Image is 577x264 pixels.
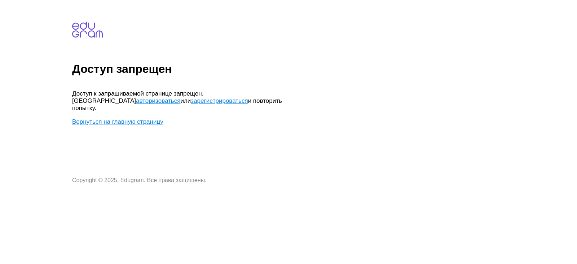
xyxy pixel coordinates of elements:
[72,118,163,125] a: Вернуться на главную страницу
[136,97,180,104] a: авторизоваться
[72,62,574,76] h1: Доступ запрещен
[72,177,288,184] p: Copyright © 2025, Edugram. Все права защищены.
[72,90,288,112] p: Доступ к запрашиваемой странице запрещен. [GEOGRAPHIC_DATA] или и повторить попытку.
[72,22,103,38] img: edugram.com
[191,97,248,104] a: зарегистрироваться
